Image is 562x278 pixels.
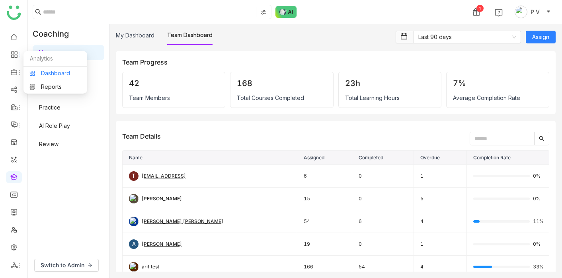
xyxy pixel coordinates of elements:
[34,259,99,272] button: Switch to Admin
[116,32,154,39] a: My Dashboard
[297,188,352,210] td: 15
[533,196,542,201] span: 0%
[142,218,223,225] div: [PERSON_NAME] [PERSON_NAME]
[237,94,326,101] div: Total Courses Completed
[533,242,542,247] span: 0%
[418,31,516,43] nz-select-item: Last 90 days
[142,172,186,180] div: [EMAIL_ADDRESS]
[532,33,549,41] span: Assign
[129,217,139,226] img: 684a9b57de261c4b36a3d29f
[275,6,297,18] img: ask-buddy-normal.svg
[129,94,219,101] div: Team Members
[41,261,84,270] span: Switch to Admin
[237,78,326,88] div: 168
[414,210,467,233] td: 4
[352,165,414,188] td: 0
[129,194,139,204] img: 684fd8469a55a50394c15cc7
[39,104,60,111] a: Practice
[467,151,549,165] th: Completion Rate
[533,219,542,224] span: 11%
[345,94,435,101] div: Total Learning Hours
[129,262,139,272] img: 684abccfde261c4b36a4c026
[533,174,542,178] span: 0%
[414,233,467,256] td: 1
[352,151,414,165] th: Completed
[29,70,81,76] a: Dashboard
[352,233,414,256] td: 0
[476,5,484,12] div: 1
[414,151,467,165] th: Overdue
[28,24,81,43] div: Coaching
[260,9,267,16] img: search-type.svg
[513,6,552,18] button: P V
[23,51,87,67] div: Analytics
[122,131,161,141] div: Team Details
[352,210,414,233] td: 6
[129,78,219,88] div: 42
[142,241,182,248] div: [PERSON_NAME]
[29,84,81,90] a: Reports
[132,239,136,249] span: A
[297,165,352,188] td: 6
[414,165,467,188] td: 1
[297,151,352,165] th: Assigned
[142,195,182,203] div: [PERSON_NAME]
[142,263,159,271] div: arif test
[533,264,542,269] span: 33%
[515,6,527,18] img: avatar
[345,78,435,88] div: 23h
[297,233,352,256] td: 19
[7,6,21,20] img: logo
[297,210,352,233] td: 54
[453,78,542,88] div: 7%
[132,171,136,181] span: T
[453,94,542,101] div: Average Completion Rate
[526,31,556,43] button: Assign
[123,151,297,165] th: Name
[352,188,414,210] td: 0
[167,31,213,38] a: Team Dashboard
[39,122,70,129] a: AI Role Play
[531,8,540,16] span: P V
[122,57,168,67] div: Team Progress
[39,141,59,147] a: Review
[414,188,467,210] td: 5
[495,9,503,17] img: help.svg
